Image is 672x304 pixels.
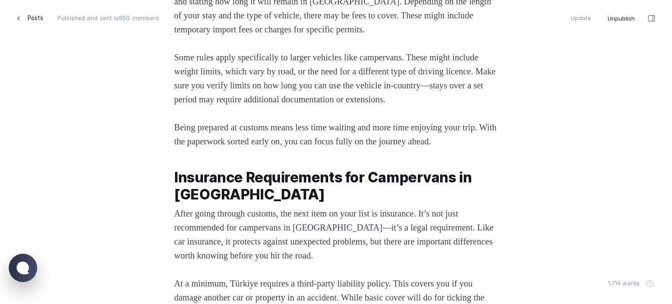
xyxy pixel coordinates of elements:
[10,10,49,25] a: Posts
[602,11,641,26] span: Unpublish
[174,122,499,146] span: Being prepared at customs means less time waiting and more time enjoying your trip. With the pape...
[57,10,159,25] div: and sent to 850 members
[28,10,43,25] span: Posts
[174,52,498,104] span: Some rules apply specifically to larger vehicles like campervans. These might include weight limi...
[602,279,641,288] div: 1,714 words
[601,10,641,25] button: Unpublish
[57,10,85,25] a: Published
[174,169,475,203] strong: Insurance Requirements for Campervans in [GEOGRAPHIC_DATA]
[174,209,496,260] span: After going through customs, the next item on your list is insurance. It’s not just recommended f...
